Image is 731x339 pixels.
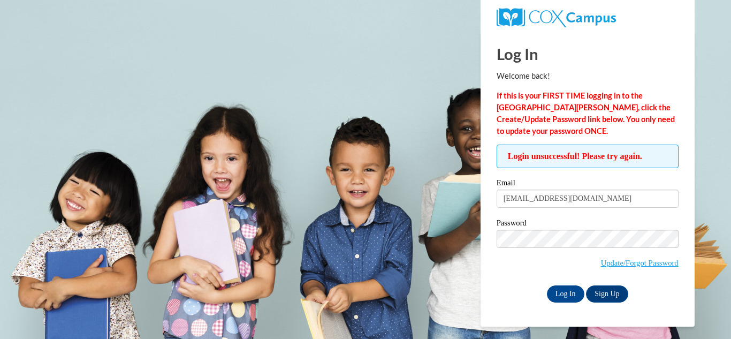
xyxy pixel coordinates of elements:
a: Update/Forgot Password [601,259,679,267]
strong: If this is your FIRST TIME logging in to the [GEOGRAPHIC_DATA][PERSON_NAME], click the Create/Upd... [497,91,675,135]
h1: Log In [497,43,679,65]
label: Email [497,179,679,190]
a: COX Campus [497,12,616,21]
a: Sign Up [586,285,628,303]
input: Log In [547,285,584,303]
p: Welcome back! [497,70,679,82]
label: Password [497,219,679,230]
span: Login unsuccessful! Please try again. [497,145,679,168]
img: COX Campus [497,8,616,27]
